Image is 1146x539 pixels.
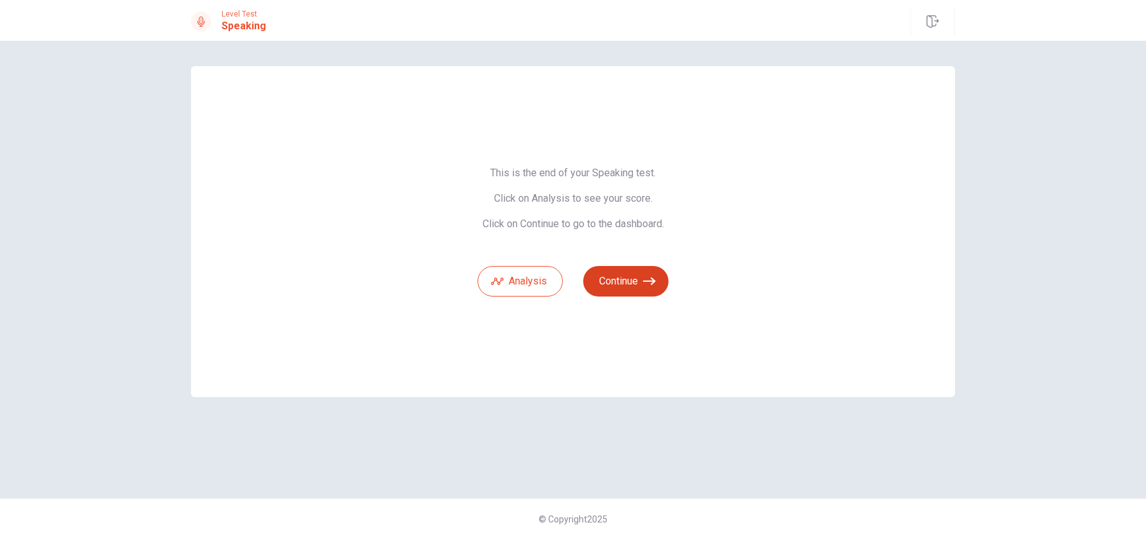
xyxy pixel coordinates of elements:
[222,18,266,34] h1: Speaking
[478,167,668,230] span: This is the end of your Speaking test. Click on Analysis to see your score. Click on Continue to ...
[539,514,607,524] span: © Copyright 2025
[583,266,668,297] button: Continue
[478,266,563,297] button: Analysis
[222,10,266,18] span: Level Test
